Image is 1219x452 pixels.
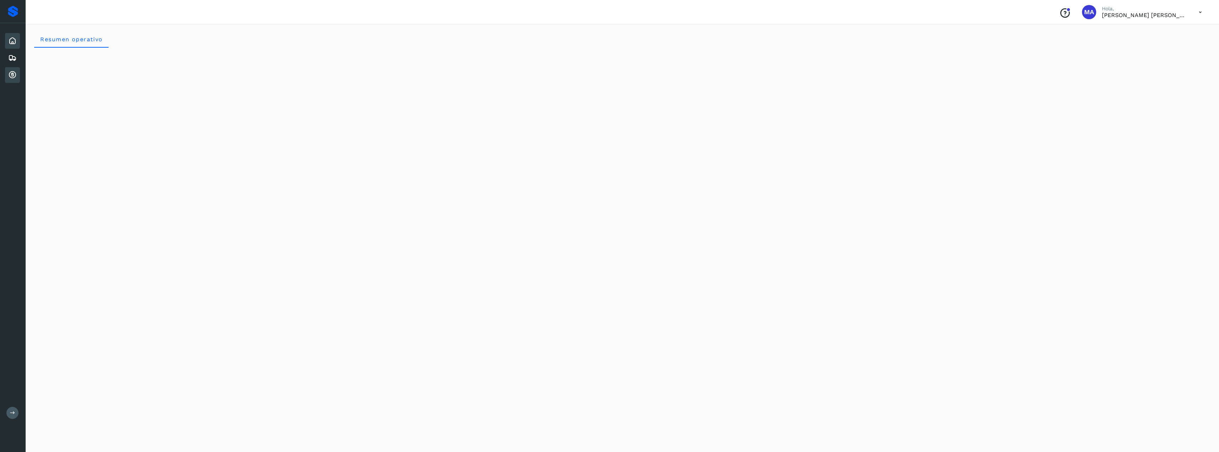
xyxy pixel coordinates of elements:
div: Embarques [5,50,20,66]
div: Inicio [5,33,20,49]
p: Hola, [1102,6,1187,12]
p: Marco Antonio Ortiz Jurado [1102,12,1187,18]
span: Resumen operativo [40,36,103,43]
div: Cuentas por cobrar [5,67,20,83]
